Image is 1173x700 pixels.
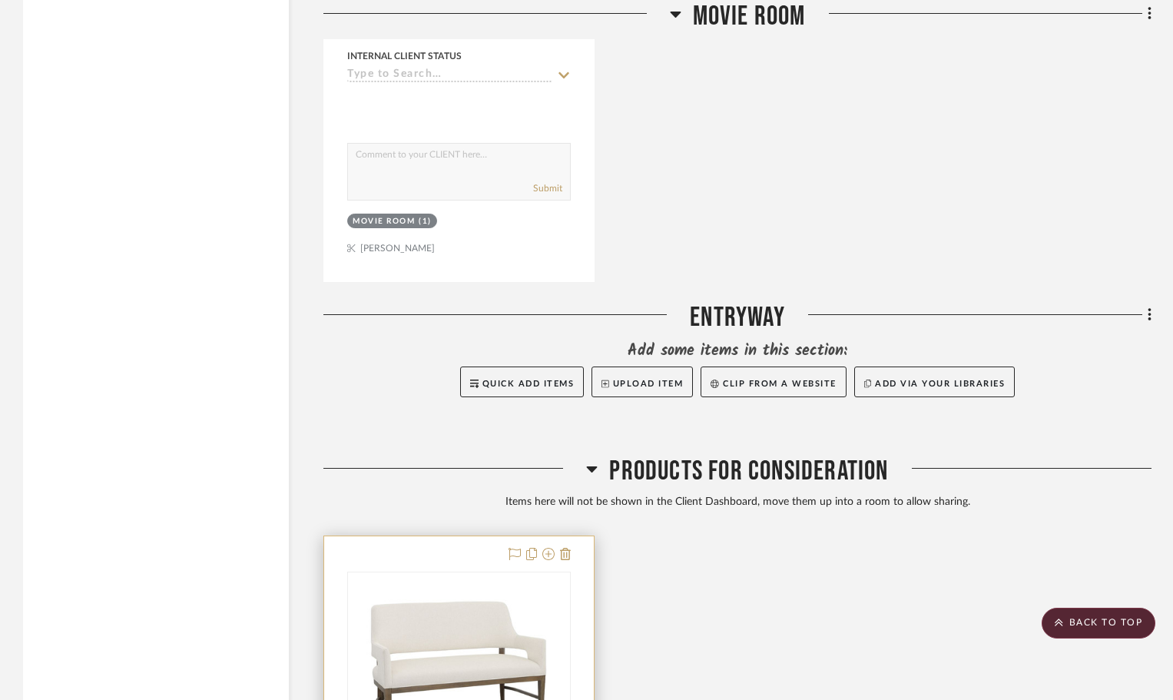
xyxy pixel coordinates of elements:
[533,181,562,195] button: Submit
[854,367,1016,397] button: Add via your libraries
[347,68,552,83] input: Type to Search…
[323,340,1151,362] div: Add some items in this section:
[591,367,693,397] button: Upload Item
[460,367,585,397] button: Quick Add Items
[347,49,462,63] div: Internal Client Status
[323,494,1151,511] div: Items here will not be shown in the Client Dashboard, move them up into a room to allow sharing.
[353,216,415,227] div: Movie Room
[609,455,888,488] span: Products For Consideration
[1042,608,1155,639] scroll-to-top-button: BACK TO TOP
[419,216,432,227] div: (1)
[701,367,846,397] button: Clip from a website
[482,380,575,388] span: Quick Add Items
